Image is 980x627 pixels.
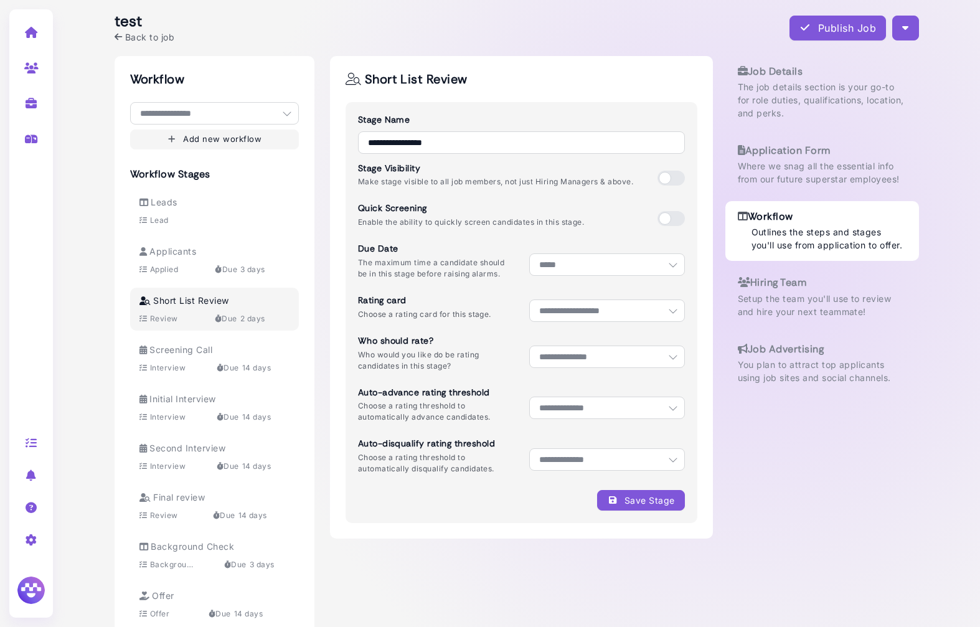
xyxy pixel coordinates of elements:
[150,608,169,620] div: Offer
[150,461,186,472] div: Interview
[217,461,239,472] div: Due
[217,461,271,472] div: 14 days
[738,80,907,120] p: The job details section is your go-to for role duties, qualifications, location, and perks.
[167,133,261,146] div: Add new workflow
[150,313,178,324] div: Review
[149,246,196,257] span: Applicants
[358,163,634,174] h3: Stage Visibility
[150,510,178,521] div: Review
[358,243,514,254] h3: Due Date
[358,257,514,280] p: The maximum time a candidate should be in this stage before raising alarms.
[217,412,239,423] div: Due
[153,295,229,306] span: Short List Review
[358,295,491,306] h3: Rating card
[217,362,239,374] div: Due
[115,12,175,31] h2: test
[150,362,186,374] div: Interview
[150,412,186,423] div: Interview
[358,387,514,398] h3: Auto-advance rating threshold
[738,358,907,384] p: You plan to attract top applicants using job sites and social channels.
[130,168,299,180] h3: Workflow Stages
[153,492,205,502] span: Final review
[358,349,514,372] p: Who would you like do be rating candidates in this stage?
[150,559,197,570] div: Background Check
[358,438,514,449] h3: Auto-disqualify rating threshold
[150,215,169,226] div: Lead
[215,264,265,275] div: 3 days
[209,608,263,620] div: 14 days
[224,559,275,570] div: 3 days
[358,115,685,125] h3: Stage Name
[738,65,907,77] h3: Job Details
[358,176,634,187] p: Make stage visible to all job members, not just Hiring Managers & above.
[151,541,234,552] span: Background Check
[738,343,907,355] h3: Job Advertising
[151,197,177,207] span: Leads
[358,452,514,474] p: Choose a rating threshold to automatically disqualify candidates.
[217,362,271,374] div: 14 days
[130,72,299,87] h2: Workflow
[358,336,514,346] h3: Who should rate?
[358,217,585,228] p: Enable the ability to quickly screen candidates in this stage.
[16,575,47,606] img: Megan
[751,225,907,252] p: Outlines the steps and stages you'll use from application to offer.
[213,510,235,521] div: Due
[738,210,907,222] h3: Workflow
[149,443,225,453] span: Second Interview
[152,590,174,601] span: Offer
[209,608,231,620] div: Due
[149,344,212,355] span: Screening Call
[738,144,907,156] h3: Application Form
[358,203,585,214] h3: Quick Screening
[799,21,876,35] div: Publish Job
[150,264,178,275] div: Applied
[597,490,684,511] button: Save Stage
[215,313,237,324] div: Due
[789,16,886,40] button: Publish Job
[358,400,514,423] p: Choose a rating threshold to automatically advance candidates.
[125,31,174,44] span: Back to job
[215,313,265,324] div: 2 days
[224,559,247,570] div: Due
[358,309,491,320] p: Choose a rating card for this stage.
[130,130,299,149] button: Add new workflow
[738,276,907,288] h3: Hiring Team
[149,394,215,404] span: Initial Interview
[213,510,267,521] div: 14 days
[738,292,907,318] p: Setup the team you'll use to review and hire your next teammate!
[607,494,674,507] div: Save Stage
[346,72,697,87] h2: Short List Review
[217,412,271,423] div: 14 days
[738,159,907,186] p: Where we snag all the essential info from our future superstar employees!
[215,264,237,275] div: Due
